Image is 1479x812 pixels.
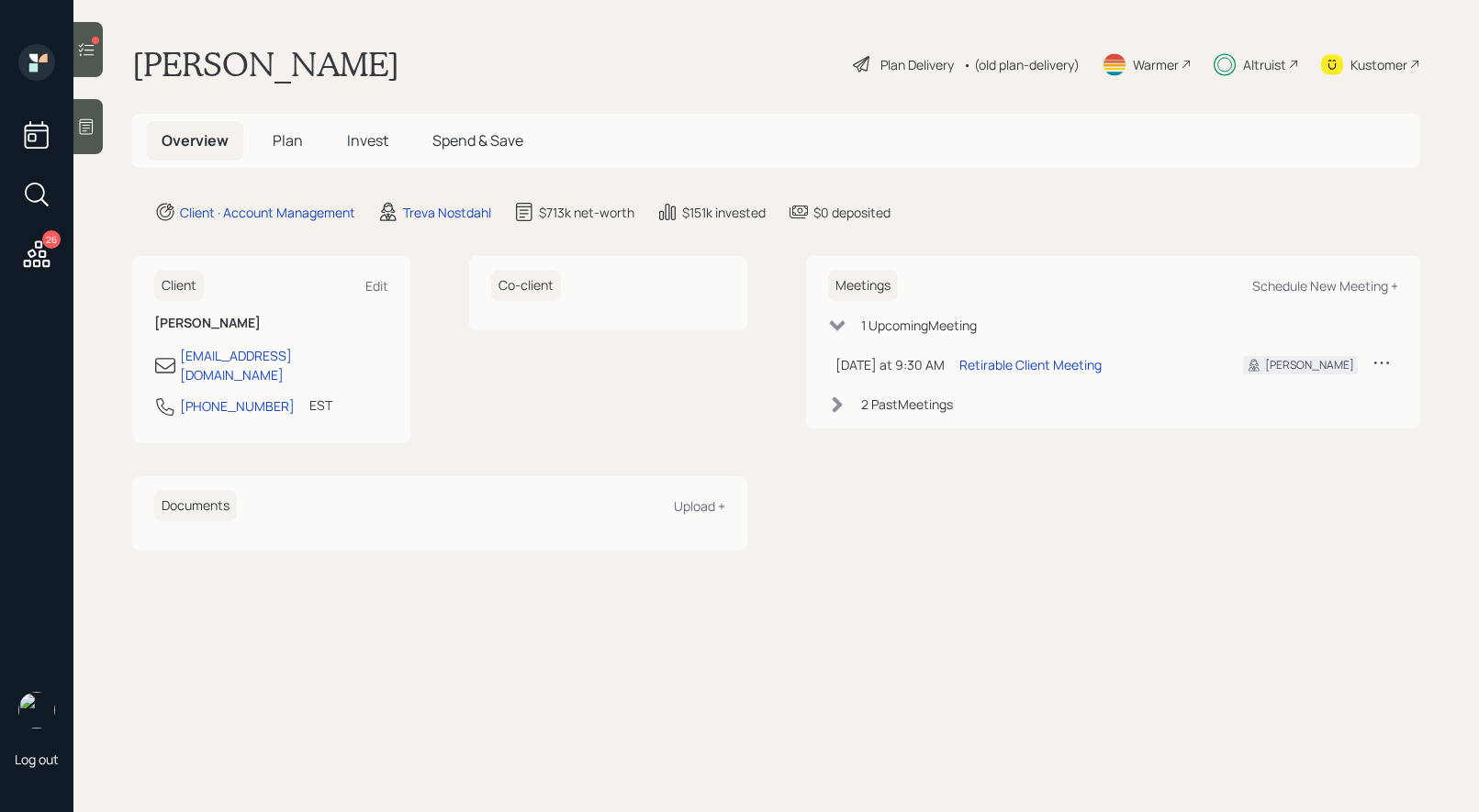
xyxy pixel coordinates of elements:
div: $713k net-worth [539,203,634,222]
div: [DATE] at 9:30 AM [835,355,945,374]
div: [EMAIL_ADDRESS][DOMAIN_NAME] [180,346,388,384]
div: 1 Upcoming Meeting [861,316,977,335]
div: 2 Past Meeting s [861,395,953,414]
div: Upload + [674,497,725,515]
div: Warmer [1133,55,1179,74]
h6: Client [154,271,204,301]
span: Invest [347,130,388,150]
h6: [PERSON_NAME] [154,316,388,331]
div: Plan Delivery [880,55,954,74]
img: treva-nostdahl-headshot.png [18,692,55,729]
div: Treva Nostdahl [403,203,491,222]
span: Plan [273,130,303,150]
div: 26 [42,230,61,249]
div: [PERSON_NAME] [1265,357,1354,373]
div: EST [309,395,332,415]
div: Kustomer [1350,55,1407,74]
span: Spend & Save [432,130,523,150]
div: Retirable Client Meeting [959,355,1102,374]
span: Overview [162,130,229,150]
div: Client · Account Management [180,203,355,222]
div: Schedule New Meeting + [1252,277,1398,295]
div: Log out [15,751,59,768]
h6: Meetings [828,271,898,301]
div: [PHONE_NUMBER] [180,396,295,416]
div: Altruist [1243,55,1286,74]
div: Edit [365,277,388,295]
h6: Co-client [491,271,561,301]
div: $0 deposited [813,203,891,222]
div: • (old plan-delivery) [963,55,1080,74]
h6: Documents [154,491,237,521]
div: $151k invested [682,203,766,222]
h1: [PERSON_NAME] [132,44,399,84]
